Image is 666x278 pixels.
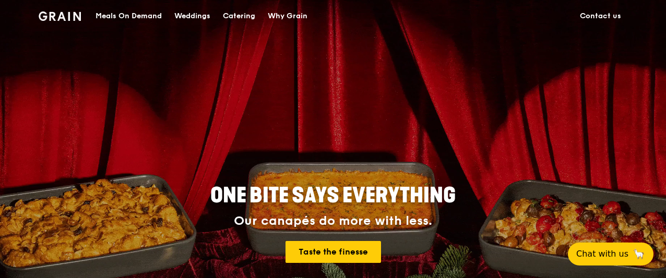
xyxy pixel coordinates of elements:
a: Taste the finesse [286,241,381,263]
div: Catering [223,1,255,32]
div: Why Grain [268,1,307,32]
a: Weddings [168,1,217,32]
div: Weddings [174,1,210,32]
a: Why Grain [261,1,314,32]
span: Chat with us [576,248,628,260]
div: Our canapés do more with less. [145,214,521,228]
div: Meals On Demand [96,1,162,32]
a: Catering [217,1,261,32]
button: Chat with us🦙 [568,243,653,265]
a: Contact us [574,1,627,32]
span: ONE BITE SAYS EVERYTHING [210,183,456,208]
img: Grain [39,11,81,21]
span: 🦙 [633,248,645,260]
